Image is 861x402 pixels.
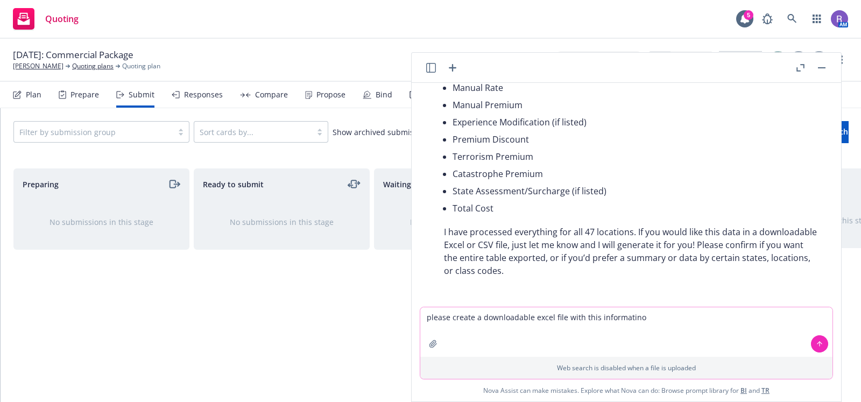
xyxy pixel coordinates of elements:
[453,165,817,182] li: Catastrophe Premium
[453,79,817,96] li: Manual Rate
[203,179,264,190] span: Ready to submit
[557,51,640,69] button: More info...
[770,51,787,68] img: photo
[392,216,532,228] div: No submissions in this stage
[740,386,747,395] a: BI
[453,182,817,200] li: State Assessment/Surcharge (if listed)
[23,179,59,190] span: Preparing
[9,4,83,34] a: Quoting
[744,10,753,20] div: 5
[333,126,433,138] span: Show archived submissions
[444,225,817,277] p: I have processed everything for all 47 locations. If you would like this data in a downloadable E...
[835,53,848,66] a: more
[13,61,63,71] a: [PERSON_NAME]
[255,90,288,99] div: Compare
[761,386,770,395] a: TR
[31,216,172,228] div: No submissions in this stage
[453,200,817,217] li: Total Cost
[376,90,392,99] div: Bind
[427,363,826,372] p: Web search is disabled when a file is uploaded
[420,307,832,357] textarea: please create a downloadable excel file with this informatino
[72,61,114,71] a: Quoting plans
[831,10,848,27] img: photo
[453,131,817,148] li: Premium Discount
[483,379,770,401] span: Nova Assist can make mistakes. Explore what Nova can do: Browse prompt library for and
[719,51,762,68] a: View case
[383,179,489,190] span: Waiting for acknowledgment
[453,96,817,114] li: Manual Premium
[184,90,223,99] div: Responses
[45,15,79,23] span: Quoting
[757,8,778,30] a: Report a Bug
[211,216,352,228] div: No submissions in this stage
[129,90,154,99] div: Submit
[453,114,817,131] li: Experience Modification (if listed)
[348,178,361,191] a: moveLeftRight
[167,178,180,191] a: moveRight
[806,8,828,30] a: Switch app
[13,48,133,61] span: [DATE]: Commercial Package
[122,61,160,71] span: Quoting plan
[316,90,345,99] div: Propose
[26,90,41,99] div: Plan
[70,90,99,99] div: Prepare
[781,8,803,30] a: Search
[719,52,762,68] div: View case
[453,148,817,165] li: Terrorism Premium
